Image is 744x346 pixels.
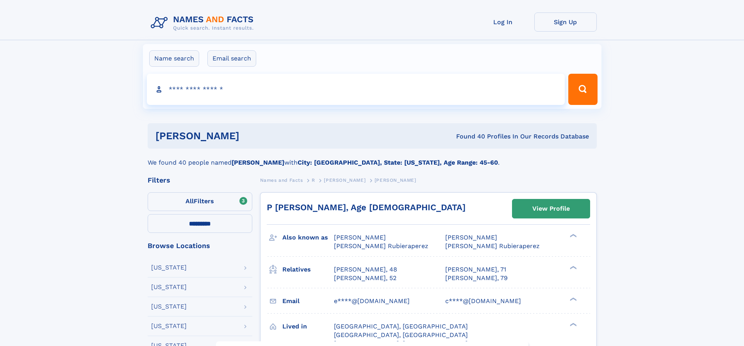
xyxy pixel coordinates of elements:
[334,331,468,339] span: [GEOGRAPHIC_DATA], [GEOGRAPHIC_DATA]
[260,175,303,185] a: Names and Facts
[148,242,252,249] div: Browse Locations
[568,233,577,238] div: ❯
[155,131,348,141] h1: [PERSON_NAME]
[445,274,508,282] a: [PERSON_NAME], 79
[312,177,315,183] span: R
[324,177,366,183] span: [PERSON_NAME]
[334,265,397,274] a: [PERSON_NAME], 48
[445,265,506,274] a: [PERSON_NAME], 71
[445,242,540,250] span: [PERSON_NAME] Rubieraperez
[186,197,194,205] span: All
[147,74,565,105] input: search input
[568,296,577,302] div: ❯
[151,264,187,271] div: [US_STATE]
[312,175,315,185] a: R
[324,175,366,185] a: [PERSON_NAME]
[282,231,334,244] h3: Also known as
[472,12,534,32] a: Log In
[148,12,260,34] img: Logo Names and Facts
[334,242,428,250] span: [PERSON_NAME] Rubieraperez
[207,50,256,67] label: Email search
[267,202,466,212] a: P [PERSON_NAME], Age [DEMOGRAPHIC_DATA]
[532,200,570,218] div: View Profile
[334,234,386,241] span: [PERSON_NAME]
[148,149,597,167] div: We found 40 people named with .
[282,320,334,333] h3: Lived in
[148,177,252,184] div: Filters
[282,295,334,308] h3: Email
[151,284,187,290] div: [US_STATE]
[149,50,199,67] label: Name search
[151,303,187,310] div: [US_STATE]
[375,177,416,183] span: [PERSON_NAME]
[568,322,577,327] div: ❯
[445,234,497,241] span: [PERSON_NAME]
[334,323,468,330] span: [GEOGRAPHIC_DATA], [GEOGRAPHIC_DATA]
[282,263,334,276] h3: Relatives
[512,199,590,218] a: View Profile
[151,323,187,329] div: [US_STATE]
[232,159,284,166] b: [PERSON_NAME]
[568,74,597,105] button: Search Button
[148,192,252,211] label: Filters
[348,132,589,141] div: Found 40 Profiles In Our Records Database
[534,12,597,32] a: Sign Up
[298,159,498,166] b: City: [GEOGRAPHIC_DATA], State: [US_STATE], Age Range: 45-60
[334,274,396,282] a: [PERSON_NAME], 52
[568,265,577,270] div: ❯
